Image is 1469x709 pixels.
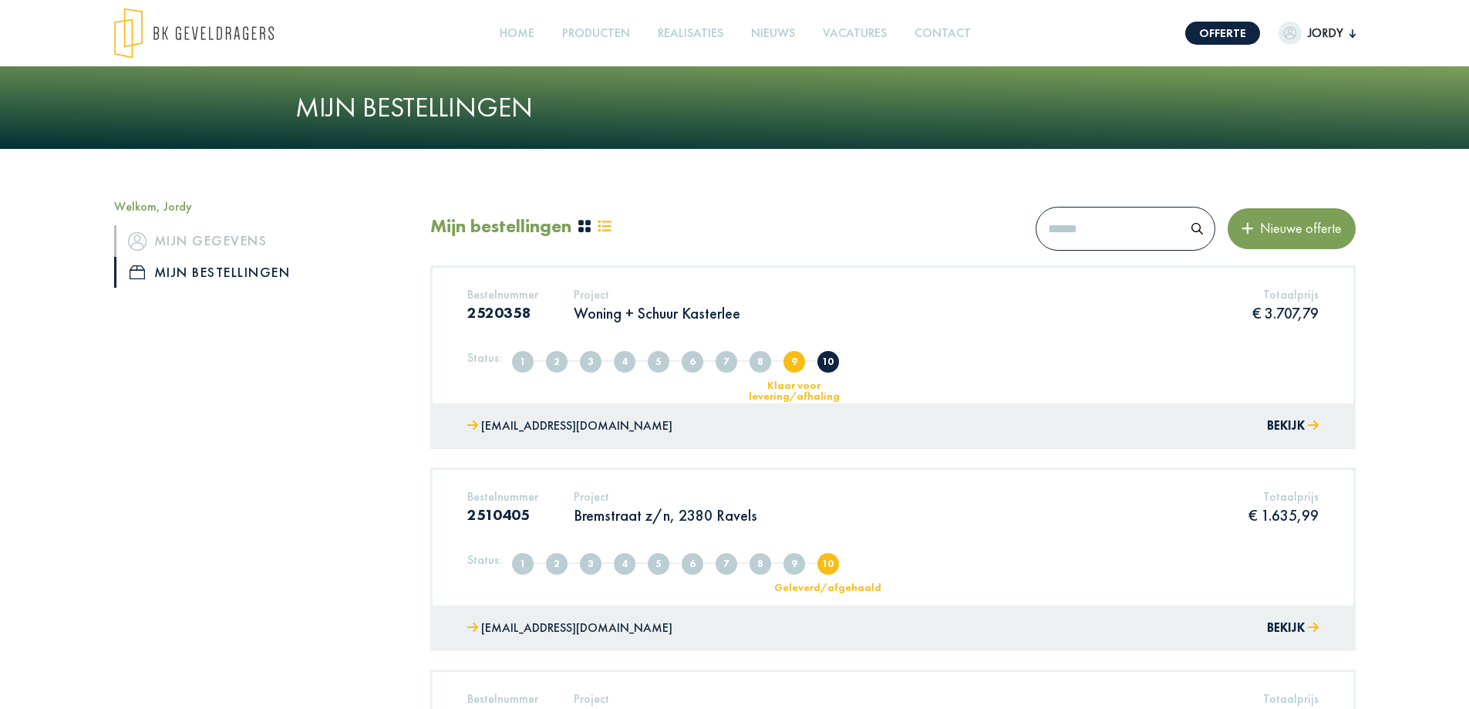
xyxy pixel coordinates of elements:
span: Jordy [1302,24,1349,42]
a: Offerte [1185,22,1260,45]
span: Aangemaakt [512,351,534,373]
span: Offerte goedgekeurd [682,351,703,373]
span: Klaar voor levering/afhaling [783,553,805,575]
a: Realisaties [652,16,729,51]
img: icon [128,232,147,251]
span: Offerte goedgekeurd [682,553,703,575]
img: icon [130,265,145,279]
span: Nieuwe offerte [1254,219,1342,237]
div: Klaar voor levering/afhaling [730,380,857,401]
a: Producten [556,16,636,51]
span: In productie [716,351,737,373]
span: Offerte verzonden [580,351,601,373]
h3: 2510405 [467,505,538,524]
button: Nieuwe offerte [1228,208,1356,248]
p: Woning + Schuur Kasterlee [574,303,740,323]
h5: Welkom, Jordy [114,199,407,214]
button: Bekijk [1267,617,1319,640]
a: Nieuws [745,16,801,51]
span: Klaar voor levering/afhaling [783,351,805,373]
span: Volledig [546,351,568,373]
span: Offerte afgekeurd [648,553,669,575]
a: iconMijn bestellingen [114,257,407,288]
h5: Totaalprijs [1248,489,1319,504]
h5: Status: [467,552,502,567]
span: In nabehandeling [750,553,771,575]
span: Geleverd/afgehaald [817,351,839,373]
span: Offerte verzonden [580,553,601,575]
h1: Mijn bestellingen [295,91,1174,124]
span: Offerte in overleg [614,553,635,575]
span: Aangemaakt [512,553,534,575]
span: Offerte afgekeurd [648,351,669,373]
h5: Totaalprijs [1259,691,1319,706]
a: Home [494,16,541,51]
h5: Bestelnummer [467,489,538,504]
a: iconMijn gegevens [114,225,407,256]
span: In productie [716,553,737,575]
h5: Project [574,489,757,504]
p: € 1.635,99 [1248,505,1319,525]
span: Volledig [546,553,568,575]
a: Contact [908,16,977,51]
h2: Mijn bestellingen [430,215,571,238]
h5: Project [574,287,740,302]
h5: Status: [467,350,502,365]
img: search.svg [1191,223,1203,235]
h5: Bestelnummer [467,287,538,302]
img: dummypic.png [1279,22,1302,45]
h5: Bestelnummer [467,691,538,706]
button: Bekijk [1267,415,1319,437]
div: Geleverd/afgehaald [764,582,891,593]
a: [EMAIL_ADDRESS][DOMAIN_NAME] [467,617,672,640]
img: logo [114,8,274,59]
a: [EMAIL_ADDRESS][DOMAIN_NAME] [467,415,672,437]
button: Jordy [1279,22,1356,45]
h3: 2520358 [467,303,538,322]
h5: Project [574,691,636,706]
span: Offerte in overleg [614,351,635,373]
h5: Totaalprijs [1252,287,1319,302]
a: Vacatures [817,16,893,51]
span: In nabehandeling [750,351,771,373]
p: Bremstraat z/n, 2380 Ravels [574,505,757,525]
p: € 3.707,79 [1252,303,1319,323]
span: Geleverd/afgehaald [817,553,839,575]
